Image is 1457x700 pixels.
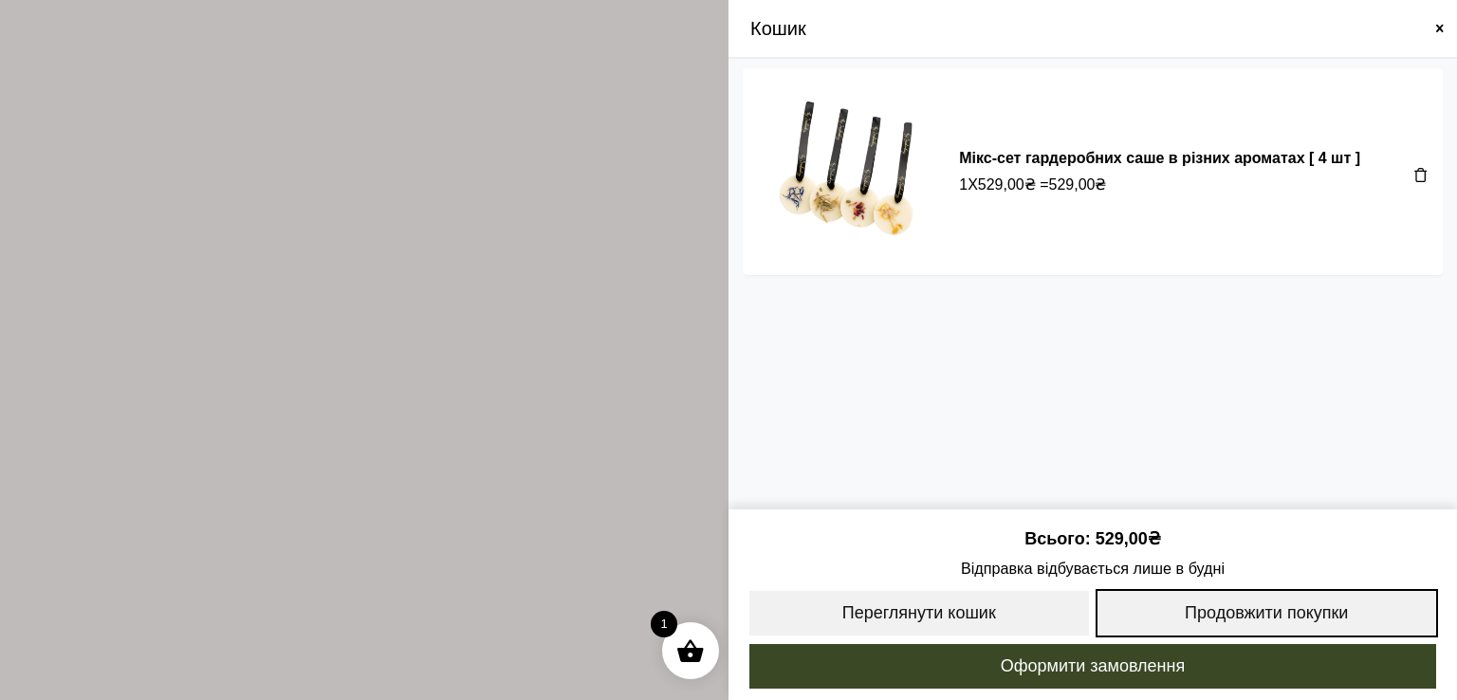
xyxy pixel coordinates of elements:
span: ₴ [1148,529,1161,548]
div: X [959,174,1404,196]
bdi: 529,00 [1049,176,1107,193]
a: Оформити замовлення [747,642,1438,691]
a: Мікс-сет гардеробних саше в різних ароматах [ 4 шт ] [959,150,1360,166]
span: = [1040,174,1106,196]
span: ₴ [1095,174,1106,196]
bdi: 529,00 [1096,529,1161,548]
span: Всього [1024,529,1095,548]
span: 1 [651,611,677,637]
span: Кошик [750,14,806,43]
a: Переглянути кошик [747,589,1091,637]
span: Відправка відбувається лише в будні [747,557,1438,580]
bdi: 529,00 [978,176,1036,193]
a: Продовжити покупки [1096,589,1439,637]
span: 1 [959,174,968,196]
span: ₴ [1024,174,1036,196]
